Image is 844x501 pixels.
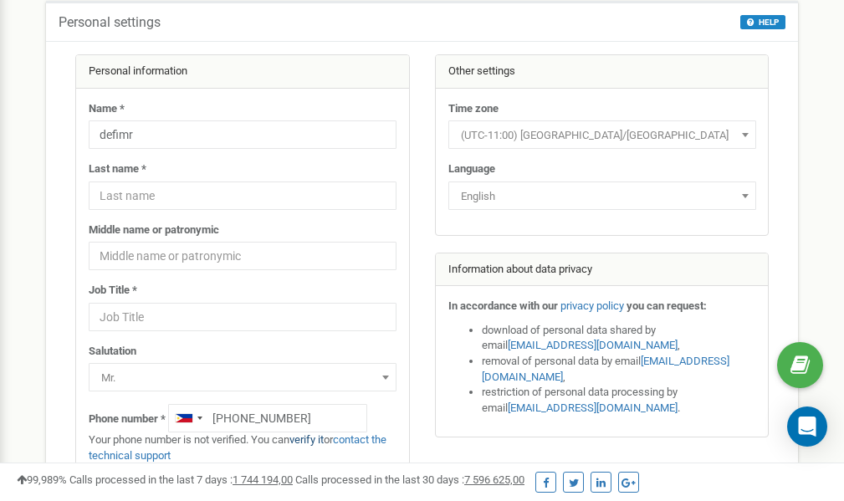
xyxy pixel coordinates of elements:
[448,101,499,117] label: Time zone
[454,124,750,147] span: (UTC-11:00) Pacific/Midway
[89,432,396,463] p: Your phone number is not verified. You can or
[17,473,67,486] span: 99,989%
[89,101,125,117] label: Name *
[448,161,495,177] label: Language
[740,15,785,29] button: HELP
[508,401,678,414] a: [EMAIL_ADDRESS][DOMAIN_NAME]
[295,473,524,486] span: Calls processed in the last 30 days :
[454,185,750,208] span: English
[89,344,136,360] label: Salutation
[89,222,219,238] label: Middle name or patronymic
[89,283,137,299] label: Job Title *
[89,433,386,462] a: contact the technical support
[89,120,396,149] input: Name
[448,299,558,312] strong: In accordance with our
[76,55,409,89] div: Personal information
[448,120,756,149] span: (UTC-11:00) Pacific/Midway
[89,242,396,270] input: Middle name or patronymic
[464,473,524,486] u: 7 596 625,00
[89,363,396,391] span: Mr.
[169,405,207,432] div: Telephone country code
[482,354,756,385] li: removal of personal data by email ,
[436,55,769,89] div: Other settings
[89,181,396,210] input: Last name
[436,253,769,287] div: Information about data privacy
[627,299,707,312] strong: you can request:
[482,355,729,383] a: [EMAIL_ADDRESS][DOMAIN_NAME]
[482,385,756,416] li: restriction of personal data processing by email .
[289,433,324,446] a: verify it
[508,339,678,351] a: [EMAIL_ADDRESS][DOMAIN_NAME]
[787,406,827,447] div: Open Intercom Messenger
[89,161,146,177] label: Last name *
[168,404,367,432] input: +1-800-555-55-55
[482,323,756,354] li: download of personal data shared by email ,
[89,303,396,331] input: Job Title
[448,181,756,210] span: English
[95,366,391,390] span: Mr.
[560,299,624,312] a: privacy policy
[69,473,293,486] span: Calls processed in the last 7 days :
[59,15,161,30] h5: Personal settings
[89,412,166,427] label: Phone number *
[233,473,293,486] u: 1 744 194,00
